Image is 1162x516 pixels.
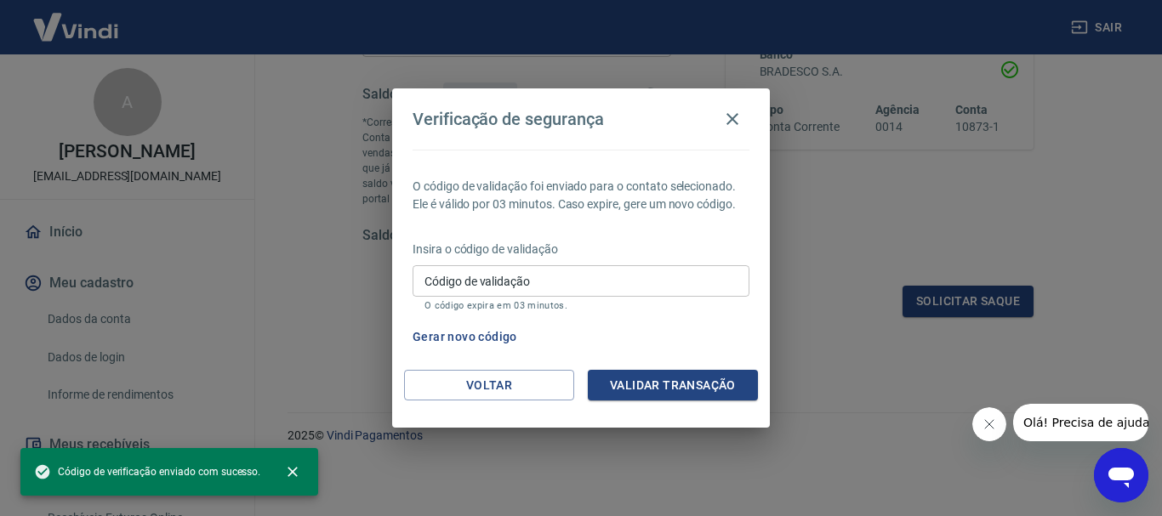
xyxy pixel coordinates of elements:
[404,370,574,401] button: Voltar
[10,12,143,26] span: Olá! Precisa de ajuda?
[588,370,758,401] button: Validar transação
[413,109,604,129] h4: Verificação de segurança
[274,453,311,490] button: close
[1094,448,1148,502] iframe: Botão para abrir a janela de mensagens
[972,407,1006,441] iframe: Fechar mensagem
[413,241,749,258] p: Insira o código de validação
[413,178,749,213] p: O código de validação foi enviado para o contato selecionado. Ele é válido por 03 minutos. Caso e...
[34,463,260,480] span: Código de verificação enviado com sucesso.
[406,321,524,353] button: Gerar novo código
[424,300,738,311] p: O código expira em 03 minutos.
[1013,404,1148,441] iframe: Mensagem da empresa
